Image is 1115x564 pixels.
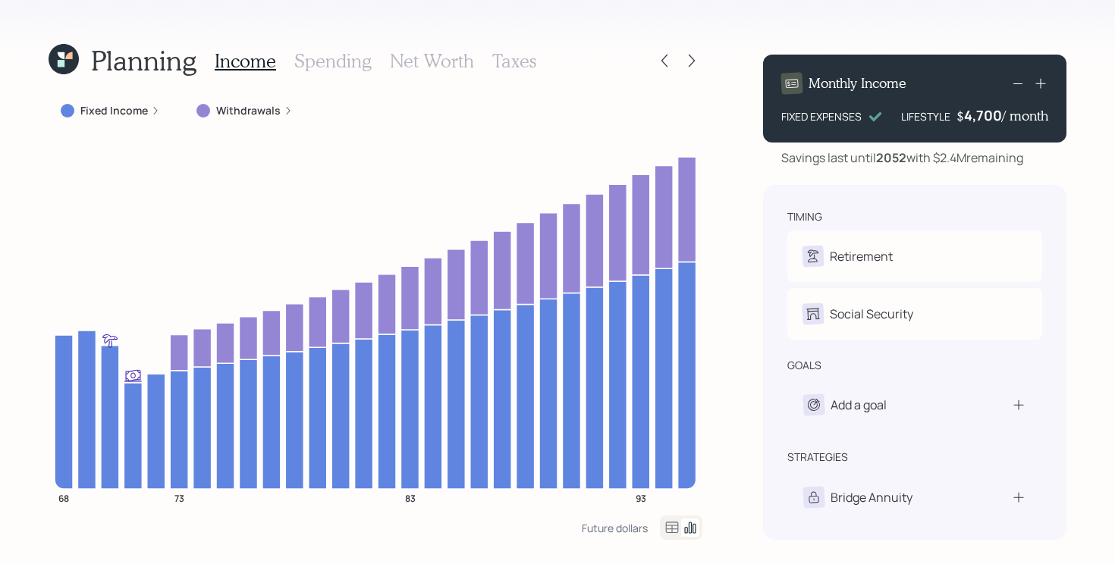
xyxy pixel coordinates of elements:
h3: Taxes [492,50,536,72]
div: Future dollars [582,521,648,535]
b: 2052 [876,149,906,166]
div: FIXED EXPENSES [781,108,862,124]
div: 4,700 [964,106,1002,124]
h4: $ [956,108,964,124]
div: goals [787,358,821,373]
div: timing [787,209,822,224]
div: Bridge Annuity [831,488,912,506]
div: Add a goal [831,396,887,414]
label: Withdrawals [216,103,281,118]
tspan: 83 [405,491,416,504]
div: LIFESTYLE [901,108,950,124]
div: Social Security [830,305,913,323]
h3: Net Worth [390,50,474,72]
tspan: 93 [636,491,646,504]
label: Fixed Income [80,103,148,118]
div: strategies [787,450,848,465]
h4: Monthly Income [809,75,906,92]
tspan: 73 [174,491,184,504]
h3: Spending [294,50,372,72]
div: Savings last until with $2.4M remaining [781,149,1023,167]
h4: / month [1002,108,1048,124]
div: Retirement [830,247,893,265]
h3: Income [215,50,276,72]
tspan: 68 [58,491,69,504]
h1: Planning [91,44,196,77]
